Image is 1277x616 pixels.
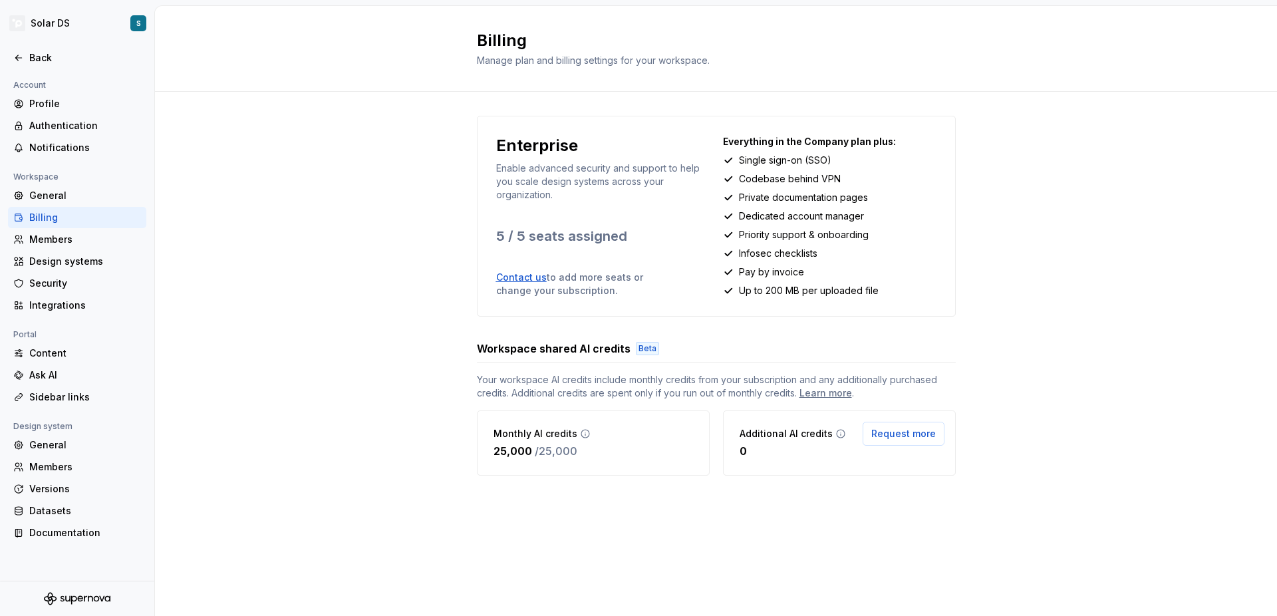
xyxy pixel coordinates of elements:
p: Enable advanced security and support to help you scale design systems across your organization. [496,162,710,202]
a: Security [8,273,146,294]
a: Back [8,47,146,69]
p: Single sign-on (SSO) [739,154,831,167]
div: Members [29,233,141,246]
a: Billing [8,207,146,228]
button: Solar DSS [3,9,152,38]
p: Infosec checklists [739,247,817,260]
div: Documentation [29,526,141,539]
div: Ask AI [29,369,141,382]
span: Your workspace AI credits include monthly credits from your subscription and any additionally pur... [477,373,956,400]
a: Members [8,456,146,478]
a: Contact us [496,271,547,283]
p: Codebase behind VPN [739,172,841,186]
div: Back [29,51,141,65]
div: Billing [29,211,141,224]
h2: Billing [477,30,940,51]
div: Datasets [29,504,141,518]
p: Enterprise [496,135,578,156]
p: Additional AI credits [740,427,833,440]
a: Integrations [8,295,146,316]
div: Account [8,77,51,93]
svg: Supernova Logo [44,592,110,605]
div: Design system [8,418,78,434]
p: Dedicated account manager [739,210,864,223]
p: Up to 200 MB per uploaded file [739,284,879,297]
a: General [8,185,146,206]
p: Everything in the Company plan plus: [723,135,936,148]
p: Private documentation pages [739,191,868,204]
div: Authentication [29,119,141,132]
p: Monthly AI credits [494,427,577,440]
div: Workspace [8,169,64,185]
a: General [8,434,146,456]
a: Authentication [8,115,146,136]
span: Request more [871,427,936,440]
div: Solar DS [31,17,70,30]
div: Sidebar links [29,390,141,404]
p: Priority support & onboarding [739,228,869,241]
div: Notifications [29,141,141,154]
a: Sidebar links [8,386,146,408]
a: Members [8,229,146,250]
div: Profile [29,97,141,110]
p: / 25,000 [535,443,577,459]
div: Integrations [29,299,141,312]
p: Pay by invoice [739,265,804,279]
div: General [29,189,141,202]
a: Documentation [8,522,146,543]
a: Versions [8,478,146,500]
div: Members [29,460,141,474]
p: 0 [740,443,747,459]
p: 25,000 [494,443,532,459]
div: Beta [636,342,659,355]
p: 5 / 5 seats assigned [496,227,710,245]
div: Design systems [29,255,141,268]
h3: Workspace shared AI credits [477,341,631,357]
button: Request more [863,422,944,446]
p: to add more seats or change your subscription. [496,271,677,297]
div: Content [29,347,141,360]
a: Ask AI [8,365,146,386]
a: Profile [8,93,146,114]
div: Security [29,277,141,290]
div: Portal [8,327,42,343]
a: Datasets [8,500,146,522]
div: Versions [29,482,141,496]
a: Learn more [799,386,852,400]
div: General [29,438,141,452]
div: S [136,18,141,29]
a: Notifications [8,137,146,158]
a: Content [8,343,146,364]
span: Manage plan and billing settings for your workspace. [477,55,710,66]
img: deb07db6-ec04-4ac8-9ca0-9ed434161f92.png [9,15,25,31]
a: Design systems [8,251,146,272]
